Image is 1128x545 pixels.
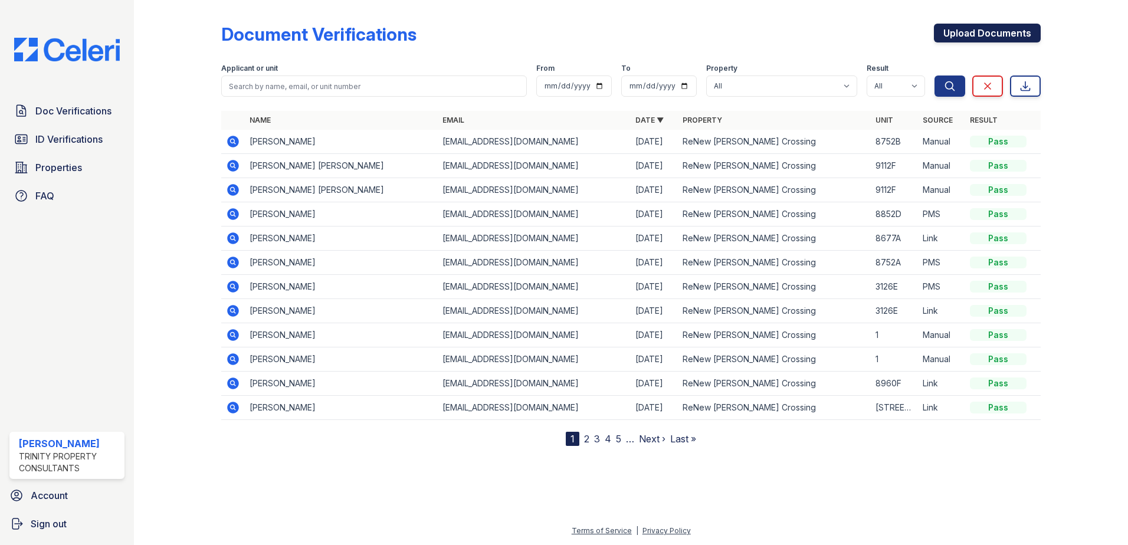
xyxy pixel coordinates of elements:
td: Manual [918,154,965,178]
a: Source [923,116,953,124]
div: Pass [970,305,1027,317]
a: Unit [875,116,893,124]
span: Sign out [31,517,67,531]
td: [DATE] [631,251,678,275]
td: [DATE] [631,396,678,420]
td: [DATE] [631,130,678,154]
td: 8752B [871,130,918,154]
td: [EMAIL_ADDRESS][DOMAIN_NAME] [438,299,631,323]
td: 8960F [871,372,918,396]
td: ReNew [PERSON_NAME] Crossing [678,372,871,396]
td: ReNew [PERSON_NAME] Crossing [678,130,871,154]
td: [EMAIL_ADDRESS][DOMAIN_NAME] [438,130,631,154]
td: [EMAIL_ADDRESS][DOMAIN_NAME] [438,275,631,299]
div: Pass [970,232,1027,244]
td: ReNew [PERSON_NAME] Crossing [678,251,871,275]
span: … [626,432,634,446]
span: Doc Verifications [35,104,112,118]
td: [DATE] [631,323,678,347]
td: ReNew [PERSON_NAME] Crossing [678,202,871,226]
a: 5 [616,433,621,445]
td: [PERSON_NAME] [245,251,438,275]
td: [PERSON_NAME] [245,275,438,299]
a: Property [683,116,722,124]
td: [PERSON_NAME] [245,323,438,347]
td: ReNew [PERSON_NAME] Crossing [678,226,871,251]
td: PMS [918,251,965,275]
div: Pass [970,353,1027,365]
div: Document Verifications [221,24,417,45]
td: 3126E [871,299,918,323]
span: Account [31,488,68,503]
label: Applicant or unit [221,64,278,73]
td: [EMAIL_ADDRESS][DOMAIN_NAME] [438,251,631,275]
td: [EMAIL_ADDRESS][DOMAIN_NAME] [438,347,631,372]
div: Pass [970,184,1027,196]
div: Pass [970,208,1027,220]
a: Properties [9,156,124,179]
td: Manual [918,178,965,202]
label: Result [867,64,888,73]
div: | [636,526,638,535]
a: Next › [639,433,665,445]
td: ReNew [PERSON_NAME] Crossing [678,178,871,202]
td: 1 [871,323,918,347]
td: ReNew [PERSON_NAME] Crossing [678,154,871,178]
input: Search by name, email, or unit number [221,75,527,97]
td: ReNew [PERSON_NAME] Crossing [678,347,871,372]
td: 8852D [871,202,918,226]
td: 8677A [871,226,918,251]
td: Link [918,372,965,396]
a: FAQ [9,184,124,208]
td: [PERSON_NAME] [245,347,438,372]
span: FAQ [35,189,54,203]
td: PMS [918,275,965,299]
td: [DATE] [631,275,678,299]
a: Name [250,116,271,124]
td: Manual [918,130,965,154]
div: Trinity Property Consultants [19,451,120,474]
td: 9112F [871,154,918,178]
td: [PERSON_NAME] [245,372,438,396]
td: Manual [918,323,965,347]
td: [PERSON_NAME] [245,130,438,154]
td: [EMAIL_ADDRESS][DOMAIN_NAME] [438,323,631,347]
a: Account [5,484,129,507]
td: 8752A [871,251,918,275]
label: Property [706,64,737,73]
td: 3126E [871,275,918,299]
a: Sign out [5,512,129,536]
div: Pass [970,136,1027,147]
td: ReNew [PERSON_NAME] Crossing [678,323,871,347]
td: ReNew [PERSON_NAME] Crossing [678,275,871,299]
a: Terms of Service [572,526,632,535]
td: [EMAIL_ADDRESS][DOMAIN_NAME] [438,202,631,226]
td: [DATE] [631,347,678,372]
td: [EMAIL_ADDRESS][DOMAIN_NAME] [438,372,631,396]
td: [PERSON_NAME] [245,226,438,251]
img: CE_Logo_Blue-a8612792a0a2168367f1c8372b55b34899dd931a85d93a1a3d3e32e68fde9ad4.png [5,38,129,61]
div: Pass [970,160,1027,172]
a: 2 [584,433,589,445]
td: [DATE] [631,372,678,396]
div: Pass [970,329,1027,341]
td: Link [918,299,965,323]
td: [PERSON_NAME] [245,396,438,420]
div: 1 [566,432,579,446]
a: Last » [670,433,696,445]
a: Date ▼ [635,116,664,124]
a: 4 [605,433,611,445]
td: PMS [918,202,965,226]
div: [PERSON_NAME] [19,436,120,451]
td: [PERSON_NAME] [245,202,438,226]
td: [DATE] [631,299,678,323]
span: ID Verifications [35,132,103,146]
td: [DATE] [631,202,678,226]
td: 9112F [871,178,918,202]
td: [STREET_ADDRESS] [871,396,918,420]
td: Manual [918,347,965,372]
td: [DATE] [631,154,678,178]
td: [DATE] [631,178,678,202]
a: ID Verifications [9,127,124,151]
